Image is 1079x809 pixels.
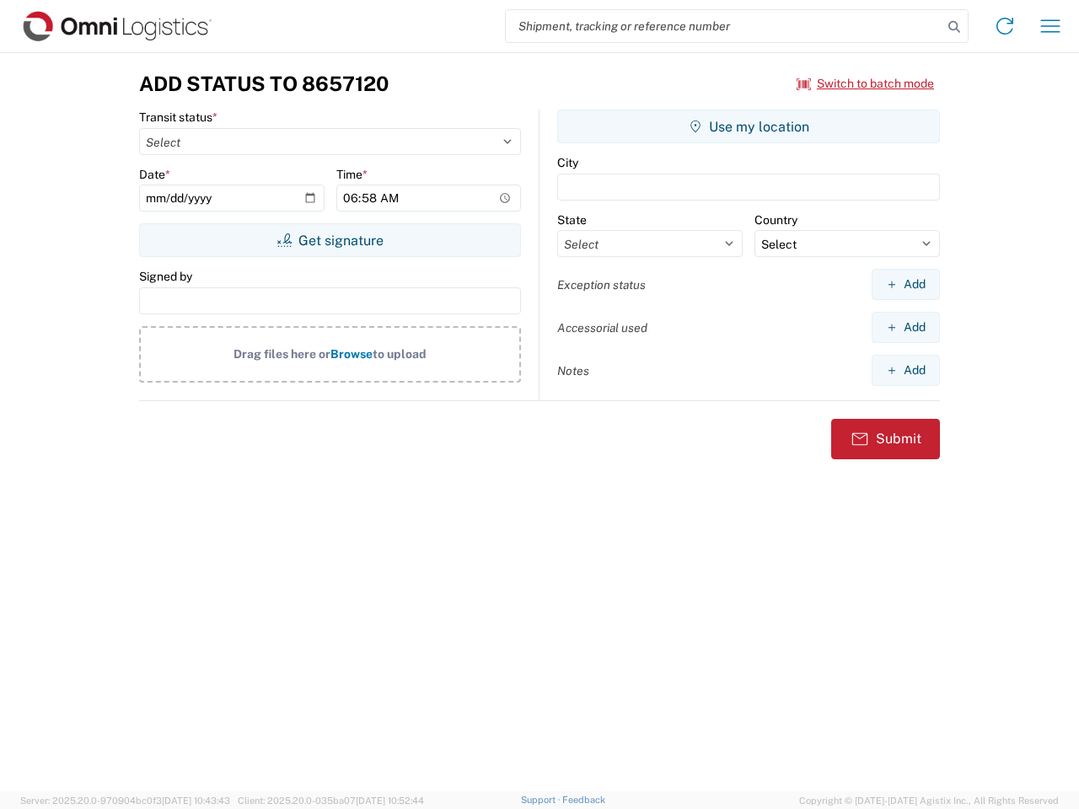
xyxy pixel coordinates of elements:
[330,347,373,361] span: Browse
[139,223,521,257] button: Get signature
[20,796,230,806] span: Server: 2025.20.0-970904bc0f3
[234,347,330,361] span: Drag files here or
[872,269,940,300] button: Add
[356,796,424,806] span: [DATE] 10:52:44
[831,419,940,459] button: Submit
[506,10,942,42] input: Shipment, tracking or reference number
[521,795,563,805] a: Support
[139,72,389,96] h3: Add Status to 8657120
[557,363,589,378] label: Notes
[139,269,192,284] label: Signed by
[162,796,230,806] span: [DATE] 10:43:43
[872,355,940,386] button: Add
[872,312,940,343] button: Add
[336,167,368,182] label: Time
[139,110,217,125] label: Transit status
[557,277,646,292] label: Exception status
[557,110,940,143] button: Use my location
[373,347,427,361] span: to upload
[754,212,797,228] label: Country
[797,70,934,98] button: Switch to batch mode
[562,795,605,805] a: Feedback
[139,167,170,182] label: Date
[557,155,578,170] label: City
[799,793,1059,808] span: Copyright © [DATE]-[DATE] Agistix Inc., All Rights Reserved
[238,796,424,806] span: Client: 2025.20.0-035ba07
[557,320,647,335] label: Accessorial used
[557,212,587,228] label: State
